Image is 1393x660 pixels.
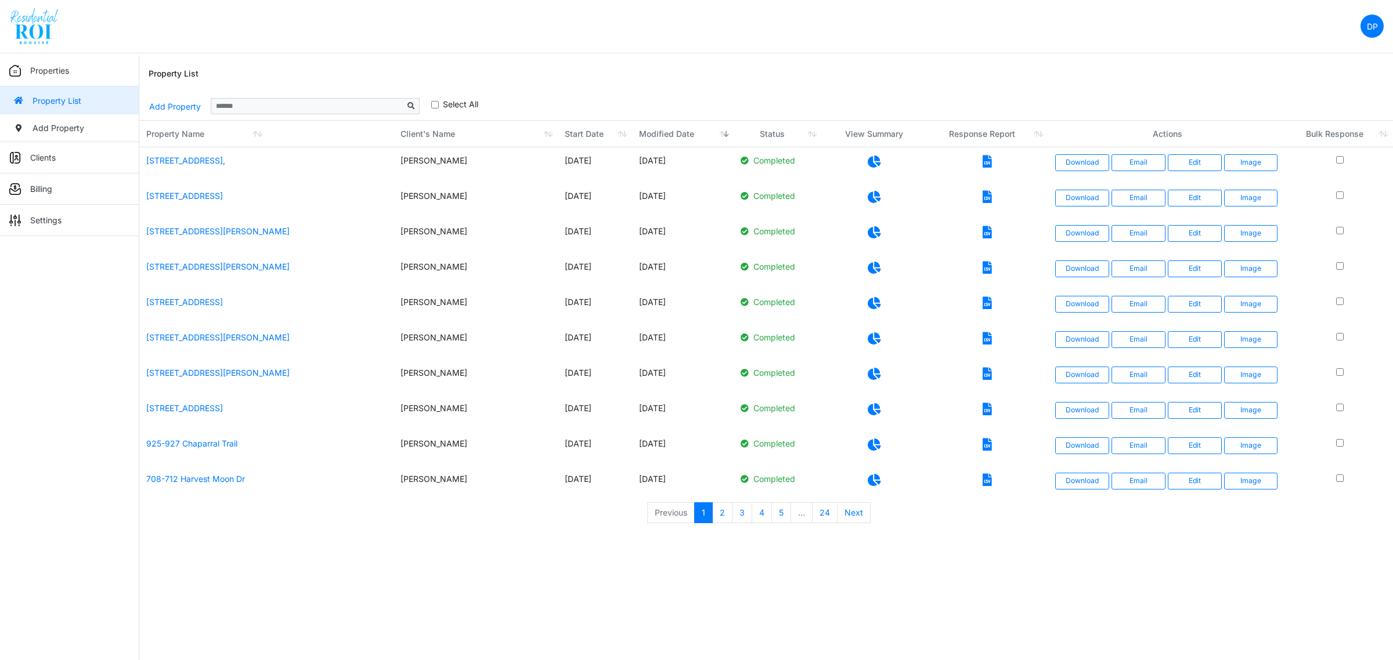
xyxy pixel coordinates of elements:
a: 1 [694,502,713,523]
a: Download [1055,260,1109,277]
td: [DATE] [632,430,733,466]
a: 3 [732,502,752,523]
td: [PERSON_NAME] [394,360,558,395]
td: [PERSON_NAME] [394,289,558,324]
img: sidemenu_client.png [9,152,21,164]
a: DP [1360,14,1384,38]
a: Edit [1168,402,1222,418]
button: Image [1224,225,1278,241]
button: Image [1224,367,1278,383]
button: Email [1111,190,1165,206]
a: 2 [712,502,732,523]
td: [DATE] [558,430,632,466]
a: Download [1055,225,1109,241]
img: sidemenu_billing.png [9,183,21,195]
p: Completed [741,367,815,379]
button: Email [1111,260,1165,277]
a: Edit [1168,367,1222,383]
p: DP [1367,20,1378,32]
td: [DATE] [632,466,733,501]
button: Image [1224,331,1278,347]
label: Select All [443,98,478,110]
a: Edit [1168,154,1222,171]
td: [DATE] [632,218,733,253]
a: 4 [752,502,772,523]
td: [PERSON_NAME] [394,218,558,253]
a: Download [1055,473,1109,489]
a: 925-927 Chaparral Trail [146,438,237,448]
td: [DATE] [558,395,632,430]
button: Image [1224,473,1278,489]
p: Completed [741,331,815,343]
a: Download [1055,437,1109,454]
p: Completed [741,473,815,485]
a: Edit [1168,437,1222,454]
td: [PERSON_NAME] [394,253,558,289]
a: Download [1055,190,1109,206]
button: Email [1111,296,1165,312]
button: Email [1111,225,1165,241]
td: [PERSON_NAME] [394,183,558,218]
a: [STREET_ADDRESS][PERSON_NAME] [146,226,290,236]
p: Properties [30,64,69,77]
th: Start Date: activate to sort column ascending [558,121,632,147]
td: [DATE] [558,183,632,218]
a: Edit [1168,225,1222,241]
a: Download [1055,296,1109,312]
a: Edit [1168,473,1222,489]
h6: Property List [149,69,199,79]
td: [DATE] [558,218,632,253]
td: [DATE] [632,324,733,360]
td: [DATE] [558,360,632,395]
p: Completed [741,225,815,237]
th: Bulk Response: activate to sort column ascending [1287,121,1393,147]
a: Add Property [149,96,201,117]
button: Email [1111,367,1165,383]
td: [PERSON_NAME] [394,430,558,466]
td: [PERSON_NAME] [394,466,558,501]
td: [DATE] [632,289,733,324]
p: Clients [30,151,56,164]
a: Edit [1168,331,1222,347]
a: Edit [1168,190,1222,206]
td: [DATE] [558,289,632,324]
button: Image [1224,154,1278,171]
td: [DATE] [632,147,733,183]
td: [DATE] [558,324,632,360]
img: sidemenu_settings.png [9,215,21,226]
button: Image [1224,437,1278,454]
button: Image [1224,402,1278,418]
button: Email [1111,331,1165,347]
a: Edit [1168,260,1222,277]
th: Status: activate to sort column ascending [734,121,822,147]
a: Download [1055,331,1109,347]
p: Billing [30,183,52,195]
button: Email [1111,402,1165,418]
th: Property Name: activate to sort column ascending [139,121,394,147]
a: [STREET_ADDRESS] [146,191,223,201]
p: Completed [741,402,815,414]
th: View Summary [822,121,927,147]
a: [STREET_ADDRESS][PERSON_NAME] [146,368,290,378]
p: Completed [741,437,815,449]
button: Email [1111,154,1165,171]
img: spp logo [9,8,60,45]
button: Email [1111,437,1165,454]
a: Download [1055,154,1109,171]
td: [DATE] [632,395,733,430]
a: [STREET_ADDRESS][PERSON_NAME] [146,262,290,271]
p: Settings [30,214,62,226]
button: Email [1111,473,1165,489]
a: 24 [812,502,838,523]
a: Edit [1168,296,1222,312]
a: Download [1055,402,1109,418]
td: [DATE] [632,183,733,218]
a: 708-712 Harvest Moon Dr [146,474,245,484]
button: Image [1224,296,1278,312]
button: Image [1224,190,1278,206]
th: Response Report: activate to sort column ascending [927,121,1048,147]
p: Completed [741,296,815,308]
a: [STREET_ADDRESS] [146,297,223,307]
p: Completed [741,190,815,202]
td: [DATE] [632,253,733,289]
